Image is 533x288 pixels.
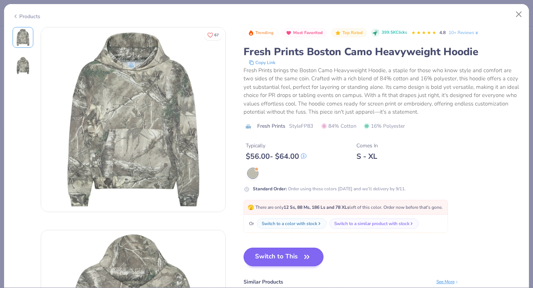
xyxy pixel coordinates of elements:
span: Top Rated [342,31,363,35]
button: Close [512,7,526,21]
span: Style FP83 [289,122,313,130]
div: Products [13,13,40,20]
span: 84% Cotton [321,122,356,130]
div: See More [436,278,459,285]
span: 16% Polyester [364,122,405,130]
div: Comes In [356,142,378,150]
img: brand logo [244,123,254,129]
button: Switch to a similar product with stock [329,218,419,229]
button: copy to clipboard [247,59,278,66]
span: 67 [214,33,219,37]
button: Badge Button [282,28,327,38]
div: Fresh Prints Boston Camo Heavyweight Hoodie [244,45,521,59]
button: Switch to This [244,248,324,266]
span: 🫣 [248,204,254,211]
span: Most Favorited [293,31,323,35]
img: Trending sort [248,30,254,36]
img: Most Favorited sort [286,30,292,36]
div: Fresh Prints brings the Boston Camo Heavyweight Hoodie, a staple for those who know style and com... [244,66,521,116]
span: There are only left of this color. Order now before that's gone. [248,204,443,210]
div: 4.8 Stars [411,27,436,39]
div: S - XL [356,152,378,161]
span: 4.8 [439,30,446,36]
a: 10+ Reviews [449,29,479,36]
div: Similar Products [244,278,283,286]
img: Back [14,57,32,74]
button: Badge Button [331,28,367,38]
div: Switch to a color with stock [262,220,317,227]
img: Top Rated sort [335,30,341,36]
span: Or [248,220,254,227]
img: Front [14,29,32,46]
button: Like [204,30,222,40]
strong: 12 Ss, 88 Ms, 186 Ls and 78 XLs [284,204,349,210]
button: Switch to a color with stock [257,218,326,229]
strong: Standard Order : [253,186,287,192]
div: Switch to a similar product with stock [334,220,409,227]
div: Order using these colors [DATE] and we’ll delivery by 9/11. [253,185,406,192]
div: $ 56.00 - $ 64.00 [246,152,306,161]
span: Fresh Prints [257,122,285,130]
img: Front [41,27,225,212]
span: Trending [255,31,274,35]
button: Badge Button [244,28,278,38]
span: 399.5K Clicks [382,30,407,36]
div: Typically [246,142,306,150]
